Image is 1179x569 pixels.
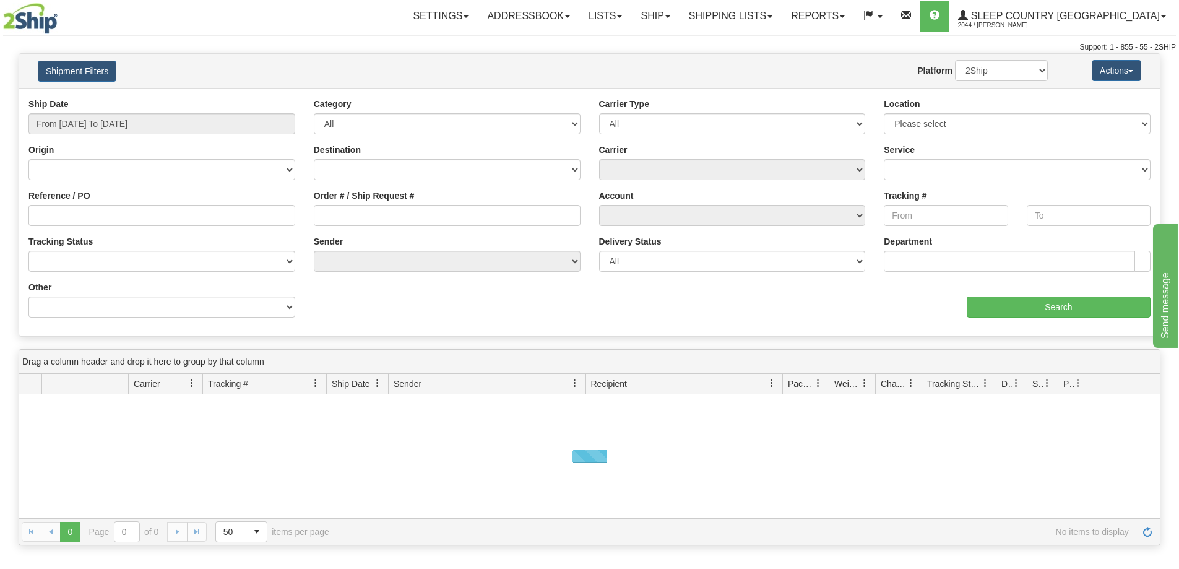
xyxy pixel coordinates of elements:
[3,42,1176,53] div: Support: 1 - 855 - 55 - 2SHIP
[884,205,1008,226] input: From
[1138,522,1157,542] a: Refresh
[1001,378,1012,390] span: Delivery Status
[394,378,421,390] span: Sender
[332,378,369,390] span: Ship Date
[975,373,996,394] a: Tracking Status filter column settings
[958,19,1051,32] span: 2044 / [PERSON_NAME]
[927,378,981,390] span: Tracking Status
[1068,373,1089,394] a: Pickup Status filter column settings
[967,297,1151,318] input: Search
[28,235,93,248] label: Tracking Status
[215,521,267,542] span: Page sizes drop down
[305,373,326,394] a: Tracking # filter column settings
[89,521,159,542] span: Page of 0
[579,1,631,32] a: Lists
[314,144,361,156] label: Destination
[599,98,649,110] label: Carrier Type
[761,373,782,394] a: Recipient filter column settings
[631,1,679,32] a: Ship
[247,522,267,542] span: select
[367,373,388,394] a: Ship Date filter column settings
[181,373,202,394] a: Carrier filter column settings
[404,1,478,32] a: Settings
[782,1,854,32] a: Reports
[1063,378,1074,390] span: Pickup Status
[564,373,585,394] a: Sender filter column settings
[968,11,1160,21] span: Sleep Country [GEOGRAPHIC_DATA]
[834,378,860,390] span: Weight
[900,373,922,394] a: Charge filter column settings
[314,235,343,248] label: Sender
[1032,378,1043,390] span: Shipment Issues
[1006,373,1027,394] a: Delivery Status filter column settings
[134,378,160,390] span: Carrier
[38,61,116,82] button: Shipment Filters
[215,521,329,542] span: items per page
[1027,205,1151,226] input: To
[60,522,80,542] span: Page 0
[347,527,1129,537] span: No items to display
[28,98,69,110] label: Ship Date
[680,1,782,32] a: Shipping lists
[9,7,114,22] div: Send message
[28,189,90,202] label: Reference / PO
[1151,221,1178,347] iframe: chat widget
[28,281,51,293] label: Other
[3,3,58,34] img: logo2044.jpg
[599,189,634,202] label: Account
[591,378,627,390] span: Recipient
[949,1,1175,32] a: Sleep Country [GEOGRAPHIC_DATA] 2044 / [PERSON_NAME]
[884,98,920,110] label: Location
[599,235,662,248] label: Delivery Status
[854,373,875,394] a: Weight filter column settings
[208,378,248,390] span: Tracking #
[788,378,814,390] span: Packages
[223,526,240,538] span: 50
[884,235,932,248] label: Department
[314,189,415,202] label: Order # / Ship Request #
[808,373,829,394] a: Packages filter column settings
[599,144,628,156] label: Carrier
[19,350,1160,374] div: grid grouping header
[478,1,579,32] a: Addressbook
[1092,60,1141,81] button: Actions
[917,64,952,77] label: Platform
[884,144,915,156] label: Service
[884,189,926,202] label: Tracking #
[314,98,352,110] label: Category
[881,378,907,390] span: Charge
[1037,373,1058,394] a: Shipment Issues filter column settings
[28,144,54,156] label: Origin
